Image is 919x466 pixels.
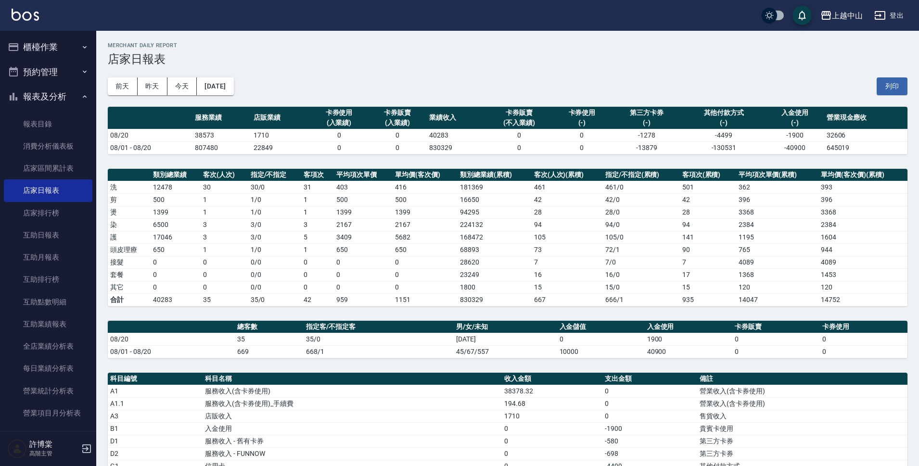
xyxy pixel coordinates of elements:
[201,206,248,218] td: 1
[248,181,302,193] td: 30 / 0
[4,246,92,268] a: 互助月報表
[4,84,92,109] button: 報表及分析
[502,373,602,385] th: 收入金額
[235,321,304,333] th: 總客數
[304,321,454,333] th: 指定客/不指定客
[393,268,458,281] td: 0
[732,345,820,358] td: 0
[832,10,863,22] div: 上越中山
[108,345,235,358] td: 08/01 - 08/20
[532,243,603,256] td: 73
[4,179,92,202] a: 店家日報表
[766,141,824,154] td: -40900
[393,181,458,193] td: 416
[108,256,151,268] td: 接髮
[301,193,334,206] td: 1
[502,447,602,460] td: 0
[602,435,697,447] td: -580
[824,129,907,141] td: 32606
[458,181,531,193] td: 181369
[458,243,531,256] td: 68893
[458,206,531,218] td: 94295
[203,397,502,410] td: 服務收入(含卡券使用)_手續費
[304,345,454,358] td: 668/1
[602,385,697,397] td: 0
[818,243,907,256] td: 944
[108,141,192,154] td: 08/01 - 08/20
[557,345,645,358] td: 10000
[736,206,819,218] td: 3368
[251,107,310,129] th: 店販業績
[201,181,248,193] td: 30
[201,231,248,243] td: 3
[248,169,302,181] th: 指定/不指定
[203,435,502,447] td: 服務收入 - 舊有卡券
[334,231,393,243] td: 3409
[680,281,736,293] td: 15
[458,293,531,306] td: 830329
[532,256,603,268] td: 7
[603,243,680,256] td: 72 / 1
[732,333,820,345] td: 0
[108,52,907,66] h3: 店家日報表
[334,293,393,306] td: 959
[108,333,235,345] td: 08/20
[685,108,763,118] div: 其他付款方式
[310,141,369,154] td: 0
[557,333,645,345] td: 0
[4,424,92,446] a: 設計師業績表
[301,243,334,256] td: 1
[458,218,531,231] td: 224132
[108,293,151,306] td: 合計
[108,231,151,243] td: 護
[458,268,531,281] td: 23249
[613,108,679,118] div: 第三方卡券
[603,256,680,268] td: 7 / 0
[427,129,485,141] td: 40283
[108,181,151,193] td: 洗
[108,243,151,256] td: 頭皮理療
[108,129,192,141] td: 08/20
[603,181,680,193] td: 461 / 0
[454,333,557,345] td: [DATE]
[197,77,233,95] button: [DATE]
[108,373,203,385] th: 科目編號
[680,231,736,243] td: 141
[697,435,907,447] td: 第三方卡券
[248,256,302,268] td: 0 / 0
[697,410,907,422] td: 售貨收入
[877,77,907,95] button: 列印
[151,281,201,293] td: 0
[151,243,201,256] td: 650
[151,193,201,206] td: 500
[235,333,304,345] td: 35
[736,293,819,306] td: 14047
[532,281,603,293] td: 15
[368,141,427,154] td: 0
[820,333,907,345] td: 0
[368,129,427,141] td: 0
[680,293,736,306] td: 935
[393,256,458,268] td: 0
[301,181,334,193] td: 31
[108,397,203,410] td: A1.1
[334,193,393,206] td: 500
[680,206,736,218] td: 28
[768,108,822,118] div: 入金使用
[488,108,550,118] div: 卡券販賣
[334,218,393,231] td: 2167
[603,268,680,281] td: 16 / 0
[201,268,248,281] td: 0
[555,118,609,128] div: (-)
[818,193,907,206] td: 396
[502,385,602,397] td: 38378.32
[201,256,248,268] td: 0
[334,181,393,193] td: 403
[151,169,201,181] th: 類別總業績
[4,60,92,85] button: 預約管理
[818,231,907,243] td: 1604
[192,129,251,141] td: 38573
[138,77,167,95] button: 昨天
[108,193,151,206] td: 剪
[820,321,907,333] th: 卡券使用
